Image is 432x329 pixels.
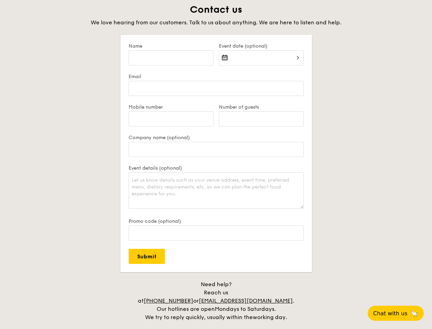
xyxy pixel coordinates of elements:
label: Mobile number [129,104,213,110]
label: Name [129,43,213,49]
label: Event date (optional) [219,43,304,49]
label: Event details (optional) [129,165,304,171]
span: Contact us [190,4,242,15]
a: [PHONE_NUMBER] [144,297,193,304]
div: Need help? Reach us at or . Our hotlines are open We try to reply quickly, usually within the [131,280,302,321]
label: Promo code (optional) [129,218,304,224]
label: Email [129,74,304,80]
label: Number of guests [219,104,304,110]
span: 🦙 [410,309,418,317]
label: Company name (optional) [129,135,304,141]
span: We love hearing from our customers. Talk to us about anything. We are here to listen and help. [91,19,341,26]
a: [EMAIL_ADDRESS][DOMAIN_NAME] [199,297,293,304]
input: Submit [129,249,165,264]
span: working day. [253,314,287,320]
span: Chat with us [373,310,407,317]
button: Chat with us🦙 [368,306,424,321]
span: Mondays to Saturdays. [215,306,276,312]
textarea: Let us know details such as your venue address, event time, preferred menu, dietary requirements,... [129,172,304,209]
